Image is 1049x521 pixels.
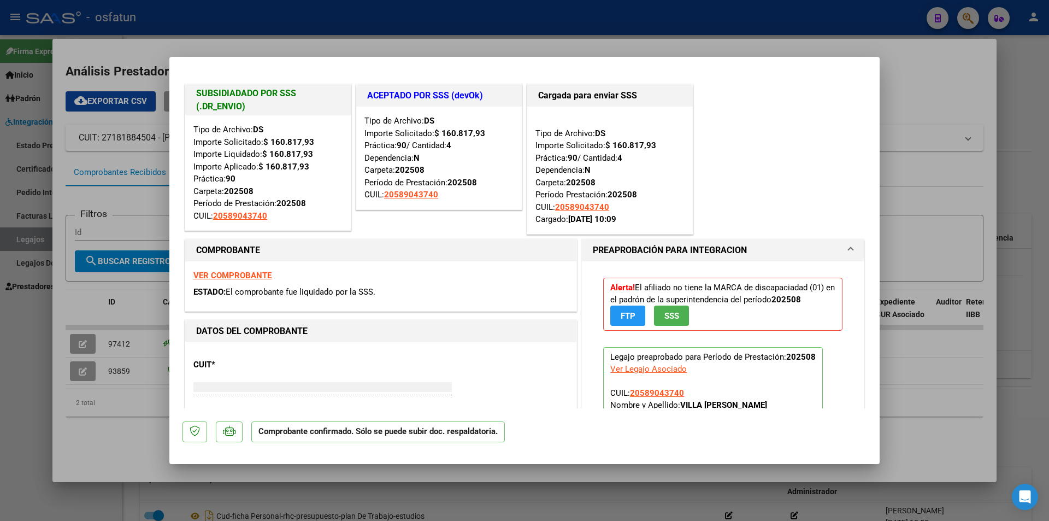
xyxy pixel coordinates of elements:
[193,124,343,222] div: Tipo de Archivo: Importe Solicitado: Importe Liquidado: Importe Aplicado: Práctica: Carpeta: Perí...
[595,128,605,138] strong: DS
[568,214,616,224] strong: [DATE] 10:09
[397,141,406,150] strong: 90
[582,261,864,489] div: PREAPROBACIÓN PARA INTEGRACION
[630,388,684,398] span: 20589043740
[1012,484,1038,510] div: Open Intercom Messenger
[654,306,689,326] button: SSS
[447,178,477,188] strong: 202508
[610,363,687,375] div: Ver Legajo Asociado
[535,115,685,226] div: Tipo de Archivo: Importe Solicitado: Práctica: / Cantidad: Dependencia: Carpeta: Período Prestaci...
[593,244,747,257] h1: PREAPROBACIÓN PARA INTEGRACION
[213,211,267,221] span: 20589043740
[566,178,596,188] strong: 202508
[251,422,505,443] p: Comprobante confirmado. Sólo se puede subir doc. respaldatoria.
[582,239,864,261] mat-expansion-panel-header: PREAPROBACIÓN PARA INTEGRACION
[603,347,823,464] p: Legajo preaprobado para Período de Prestación:
[585,165,591,175] strong: N
[621,311,635,321] span: FTP
[196,87,340,113] h1: SUBSIDIADADO POR SSS (.DR_ENVIO)
[568,153,577,163] strong: 90
[610,306,645,326] button: FTP
[608,190,637,200] strong: 202508
[253,125,263,134] strong: DS
[193,271,272,280] a: VER COMPROBANTE
[664,311,679,321] span: SSS
[617,153,622,163] strong: 4
[196,326,308,336] strong: DATOS DEL COMPROBANTE
[263,137,314,147] strong: $ 160.817,93
[610,283,835,320] span: El afiliado no tiene la MARCA de discapaciadad (01) en el padrón de la superintendencia del período
[424,116,434,126] strong: DS
[276,198,306,208] strong: 202508
[364,115,514,201] div: Tipo de Archivo: Importe Solicitado: Práctica: / Cantidad: Dependencia: Carpeta: Período de Prest...
[395,165,425,175] strong: 202508
[434,128,485,138] strong: $ 160.817,93
[258,162,309,172] strong: $ 160.817,93
[224,186,254,196] strong: 202508
[414,153,420,163] strong: N
[610,283,635,292] strong: Alerta!
[384,190,438,200] span: 20589043740
[367,89,511,102] h1: ACEPTADO POR SSS (devOk)
[786,352,816,362] strong: 202508
[262,149,313,159] strong: $ 160.817,93
[226,174,235,184] strong: 90
[610,388,767,458] span: CUIL: Nombre y Apellido: Período Desde: Período Hasta: Admite Dependencia:
[680,400,767,410] strong: VILLA [PERSON_NAME]
[555,202,609,212] span: 20589043740
[226,287,375,297] span: El comprobante fue liquidado por la SSS.
[538,89,682,102] h1: Cargada para enviar SSS
[771,295,801,305] strong: 202508
[446,141,451,150] strong: 4
[196,245,260,255] strong: COMPROBANTE
[193,287,226,297] span: ESTADO:
[193,359,306,371] p: CUIT
[605,141,656,150] strong: $ 160.817,93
